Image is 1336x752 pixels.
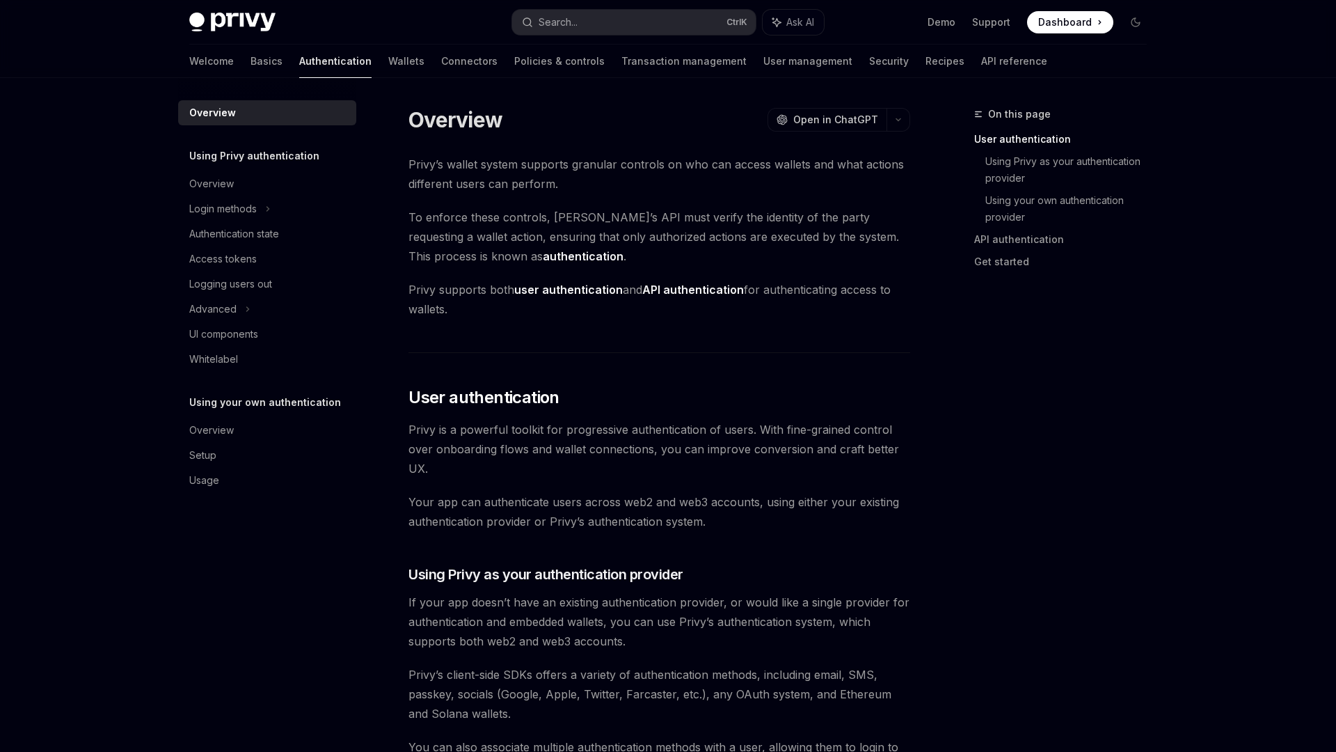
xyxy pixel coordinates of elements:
span: Privy’s client-side SDKs offers a variety of authentication methods, including email, SMS, passke... [408,665,910,723]
a: Get started [974,251,1158,273]
div: Overview [189,422,234,439]
div: Overview [189,175,234,192]
button: Toggle dark mode [1124,11,1147,33]
a: UI components [178,322,356,347]
div: Logging users out [189,276,272,292]
span: Ask AI [786,15,814,29]
a: User management [763,45,852,78]
a: Overview [178,418,356,443]
a: Overview [178,100,356,125]
img: dark logo [189,13,276,32]
a: Support [972,15,1010,29]
h5: Using Privy authentication [189,148,319,164]
div: Access tokens [189,251,257,267]
div: Login methods [189,201,257,217]
a: Connectors [441,45,498,78]
a: User authentication [974,128,1158,150]
span: On this page [988,106,1051,123]
strong: API authentication [642,283,744,297]
span: If your app doesn’t have an existing authentication provider, or would like a single provider for... [408,593,910,651]
div: Usage [189,472,219,489]
div: Search... [539,14,578,31]
strong: user authentication [514,283,623,297]
span: To enforce these controls, [PERSON_NAME]’s API must verify the identity of the party requesting a... [408,207,910,266]
a: Dashboard [1027,11,1113,33]
span: Dashboard [1038,15,1092,29]
a: Access tokens [178,246,356,272]
a: Using Privy as your authentication provider [985,150,1158,189]
span: Ctrl K [726,17,747,28]
a: Wallets [388,45,424,78]
strong: authentication [543,249,623,263]
span: Open in ChatGPT [793,113,878,127]
span: Using Privy as your authentication provider [408,565,683,584]
h1: Overview [408,107,502,132]
a: Overview [178,171,356,196]
a: Using your own authentication provider [985,189,1158,228]
a: API reference [981,45,1047,78]
a: Welcome [189,45,234,78]
a: Authentication state [178,221,356,246]
a: Policies & controls [514,45,605,78]
div: UI components [189,326,258,343]
div: Overview [189,104,236,121]
div: Whitelabel [189,351,238,368]
h5: Using your own authentication [189,394,341,411]
a: Transaction management [621,45,747,78]
button: Search...CtrlK [512,10,756,35]
a: Setup [178,443,356,468]
button: Open in ChatGPT [768,108,886,132]
button: Ask AI [763,10,824,35]
div: Advanced [189,301,237,318]
a: Usage [178,468,356,493]
span: Privy’s wallet system supports granular controls on who can access wallets and what actions diffe... [408,155,910,194]
a: Recipes [925,45,964,78]
a: Whitelabel [178,347,356,372]
a: Authentication [299,45,372,78]
span: User authentication [408,386,559,409]
a: API authentication [974,228,1158,251]
a: Logging users out [178,272,356,297]
div: Authentication state [189,226,279,242]
span: Privy is a powerful toolkit for progressive authentication of users. With fine-grained control ov... [408,420,910,478]
a: Security [869,45,909,78]
span: Privy supports both and for authenticating access to wallets. [408,280,910,319]
span: Your app can authenticate users across web2 and web3 accounts, using either your existing authent... [408,492,910,531]
a: Basics [250,45,283,78]
div: Setup [189,447,216,464]
a: Demo [928,15,955,29]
